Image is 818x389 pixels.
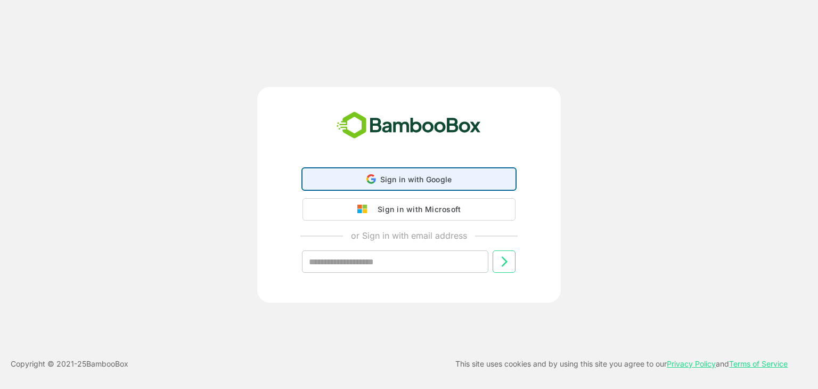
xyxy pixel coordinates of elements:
[331,108,487,143] img: bamboobox
[11,358,128,370] p: Copyright © 2021- 25 BambooBox
[729,359,788,368] a: Terms of Service
[302,168,516,190] div: Sign in with Google
[455,358,788,370] p: This site uses cookies and by using this site you agree to our and
[357,205,372,214] img: google
[667,359,716,368] a: Privacy Policy
[351,229,467,242] p: or Sign in with email address
[380,175,452,184] span: Sign in with Google
[302,198,516,221] button: Sign in with Microsoft
[372,202,461,216] div: Sign in with Microsoft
